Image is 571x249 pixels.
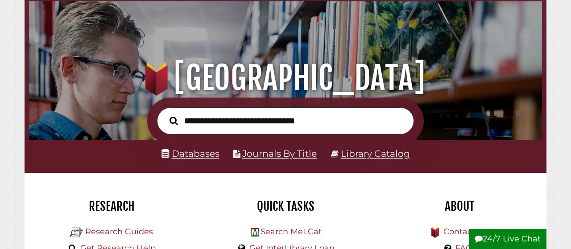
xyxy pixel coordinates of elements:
a: Contact Us [443,227,488,237]
h2: Quick Tasks [205,199,366,214]
a: Search MeLCat [261,227,322,237]
h1: [GEOGRAPHIC_DATA] [37,58,534,98]
a: Research Guides [85,227,153,237]
button: Search [165,114,182,127]
a: Journals By Title [242,148,317,159]
h2: Research [31,199,192,214]
i: Search [170,116,178,125]
a: Library Catalog [341,148,410,159]
h2: About [379,199,540,214]
img: Hekman Library Logo [70,226,83,239]
a: Databases [161,148,219,159]
img: Hekman Library Logo [251,228,259,237]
